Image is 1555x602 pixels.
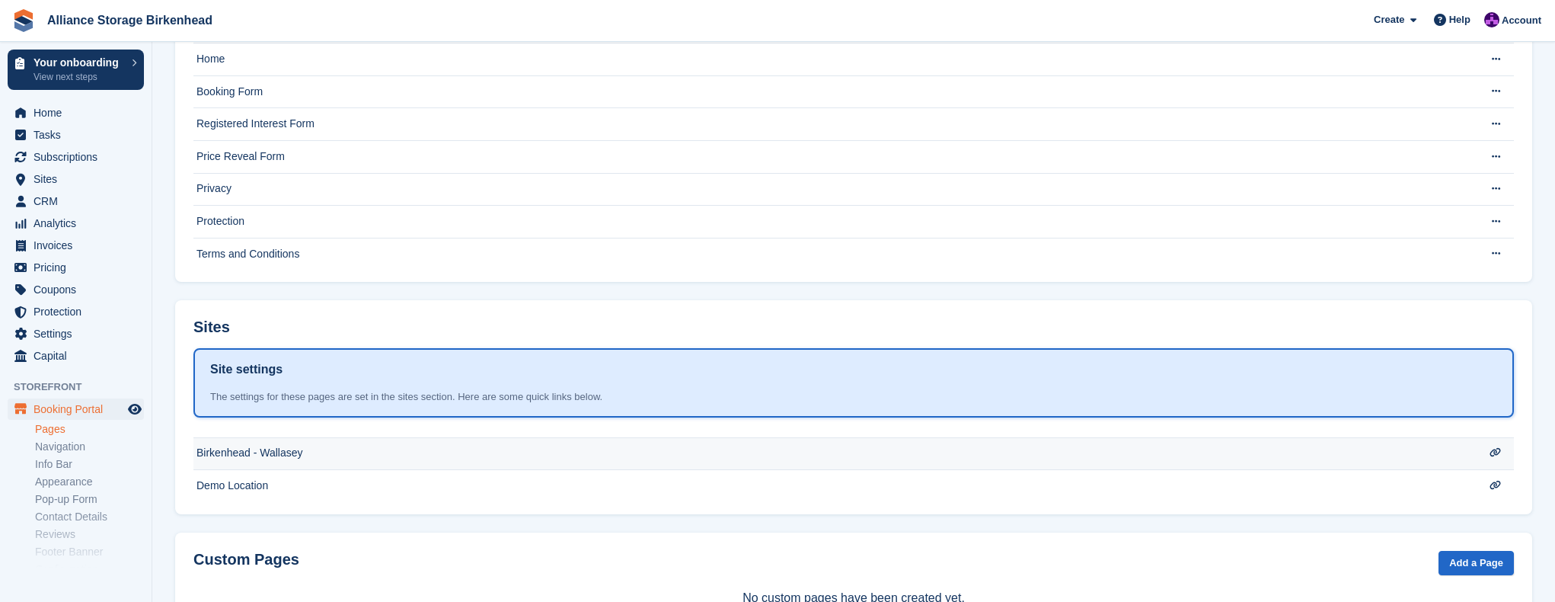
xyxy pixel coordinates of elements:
span: Help [1449,12,1470,27]
a: menu [8,399,144,420]
span: Sites [34,168,125,190]
a: Add a Page [1438,551,1514,576]
a: menu [8,102,144,123]
a: menu [8,279,144,300]
h1: Site settings [210,360,283,379]
span: Invoices [34,235,125,256]
a: Pop-up Form [35,492,144,507]
a: Contact Details [35,510,144,524]
a: Preview store [126,400,144,418]
a: menu [8,191,144,212]
img: stora-icon-8386f47178a22dfd0bd8f6a31ec36ba5ce8667c1dd55bd0f319d3a0aa187defe.svg [12,9,35,32]
a: menu [8,213,144,234]
a: Reviews [35,527,144,542]
a: Appearance [35,475,144,489]
td: Price Reveal Form [193,140,1448,173]
span: Tasks [34,124,125,146]
span: Capital [34,345,125,367]
a: Pages [35,422,144,437]
td: Birkenhead - Wallasey [193,437,1448,470]
a: menu [8,124,144,146]
span: Booking Portal [34,399,125,420]
h2: Custom Pages [193,551,299,568]
a: Navigation [35,440,144,454]
a: menu [8,235,144,256]
a: menu [8,146,144,168]
span: Home [34,102,125,123]
a: menu [8,323,144,344]
span: Pricing [34,257,125,278]
td: Privacy [193,173,1448,206]
span: Analytics [34,213,125,234]
img: Romilly Norton [1484,12,1499,27]
span: Create [1374,12,1404,27]
td: Terms and Conditions [193,238,1448,270]
a: menu [8,345,144,367]
td: Home [193,43,1448,76]
span: Protection [34,301,125,322]
span: Settings [34,323,125,344]
a: menu [8,168,144,190]
a: menu [8,257,144,278]
div: The settings for these pages are set in the sites section. Here are some quick links below. [210,389,1497,405]
td: Registered Interest Form [193,108,1448,141]
h2: Sites [193,319,230,336]
a: menu [8,301,144,322]
td: Booking Form [193,75,1448,108]
span: Account [1502,13,1541,28]
a: Alliance Storage Birkenhead [41,8,219,33]
a: Info Bar [35,457,144,472]
a: Configuration [35,562,144,577]
a: Your onboarding View next steps [8,50,144,90]
span: Coupons [34,279,125,300]
span: Storefront [14,379,152,395]
td: Protection [193,206,1448,239]
a: Footer Banner [35,545,144,559]
span: CRM [34,191,125,212]
td: Demo Location [193,470,1448,502]
p: View next steps [34,70,124,84]
p: Your onboarding [34,57,124,68]
span: Subscriptions [34,146,125,168]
